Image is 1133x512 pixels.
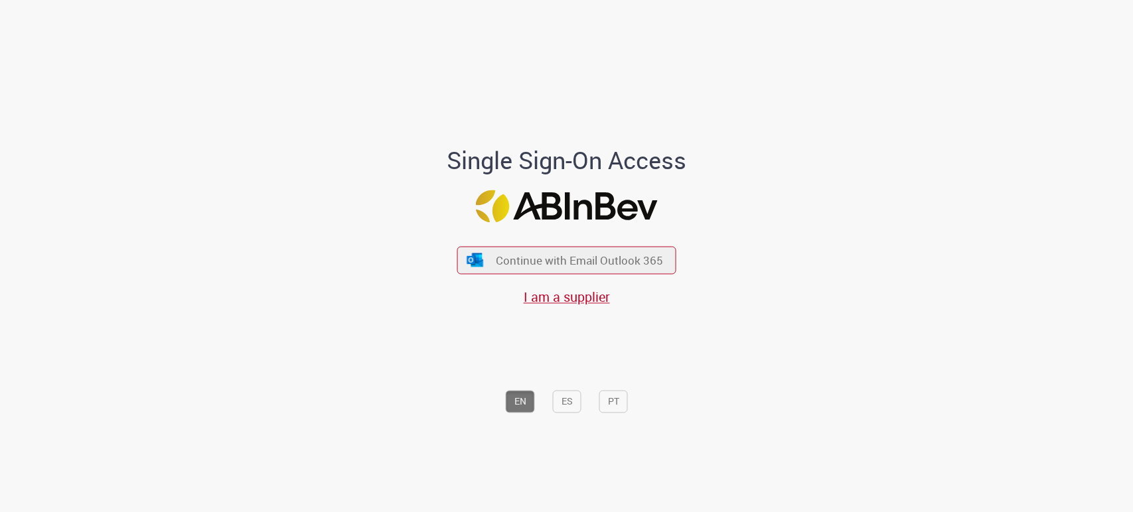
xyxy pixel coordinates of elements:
button: ícone Azure/Microsoft 360 Continue with Email Outlook 365 [457,247,676,274]
img: Logo ABInBev [476,190,658,222]
button: ES [553,391,581,413]
img: ícone Azure/Microsoft 360 [465,253,484,267]
h1: Single Sign-On Access [382,148,751,174]
span: Continue with Email Outlook 365 [496,253,663,268]
button: PT [599,391,628,413]
button: EN [506,391,535,413]
a: I am a supplier [524,288,610,306]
